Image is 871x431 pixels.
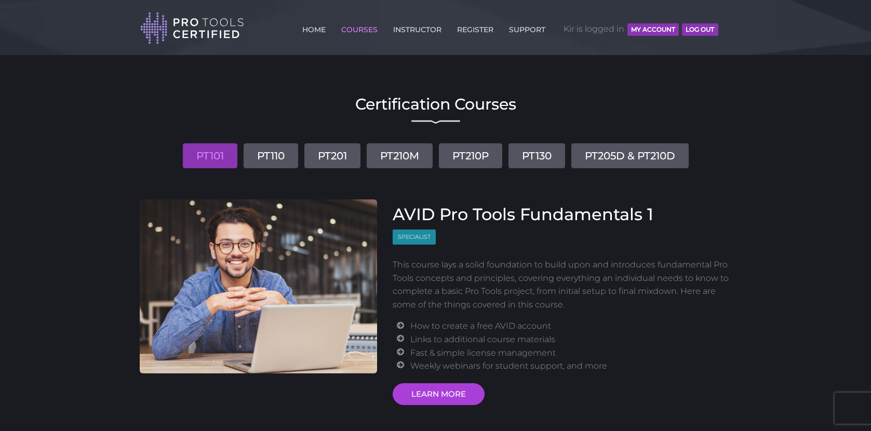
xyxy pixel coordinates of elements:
li: How to create a free AVID account [410,319,731,333]
li: Weekly webinars for student support, and more [410,359,731,373]
img: AVID Pro Tools Fundamentals 1 Course [140,199,378,373]
h2: Certification Courses [140,97,732,112]
span: Kir is logged in [564,14,718,45]
a: PT110 [244,143,298,168]
span: Specialist [393,230,436,245]
a: PT101 [183,143,237,168]
a: PT210M [367,143,433,168]
a: COURSES [339,19,380,36]
h3: AVID Pro Tools Fundamentals 1 [393,205,732,224]
button: MY ACCOUNT [627,23,679,36]
img: Pro Tools Certified Logo [140,11,244,45]
a: REGISTER [454,19,496,36]
p: This course lays a solid foundation to build upon and introduces fundamental Pro Tools concepts a... [393,258,732,311]
img: decorative line [411,120,460,124]
a: HOME [300,19,328,36]
a: PT205D & PT210D [571,143,689,168]
a: PT201 [304,143,360,168]
li: Fast & simple license management [410,346,731,360]
a: LEARN MORE [393,383,485,405]
a: PT130 [508,143,565,168]
button: Log Out [682,23,718,36]
li: Links to additional course materials [410,333,731,346]
a: SUPPORT [506,19,548,36]
a: PT210P [439,143,502,168]
a: INSTRUCTOR [391,19,444,36]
